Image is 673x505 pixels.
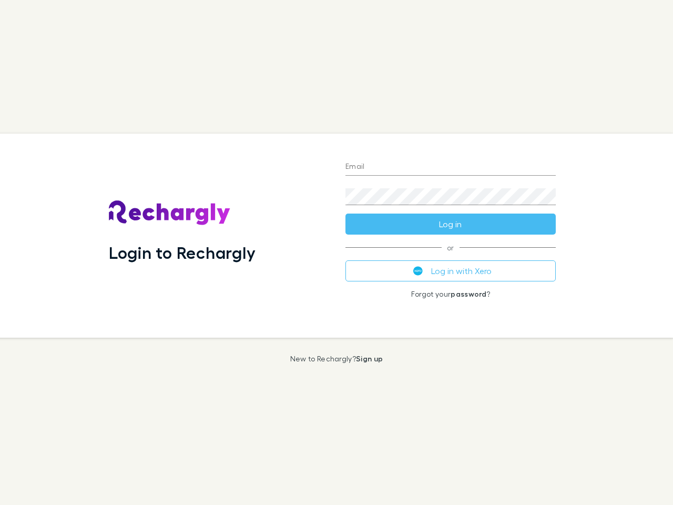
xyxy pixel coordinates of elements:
img: Xero's logo [413,266,423,276]
a: password [451,289,486,298]
button: Log in [345,214,556,235]
p: New to Rechargly? [290,355,383,363]
button: Log in with Xero [345,260,556,281]
a: Sign up [356,354,383,363]
img: Rechargly's Logo [109,200,231,226]
p: Forgot your ? [345,290,556,298]
h1: Login to Rechargly [109,243,256,262]
span: or [345,247,556,248]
